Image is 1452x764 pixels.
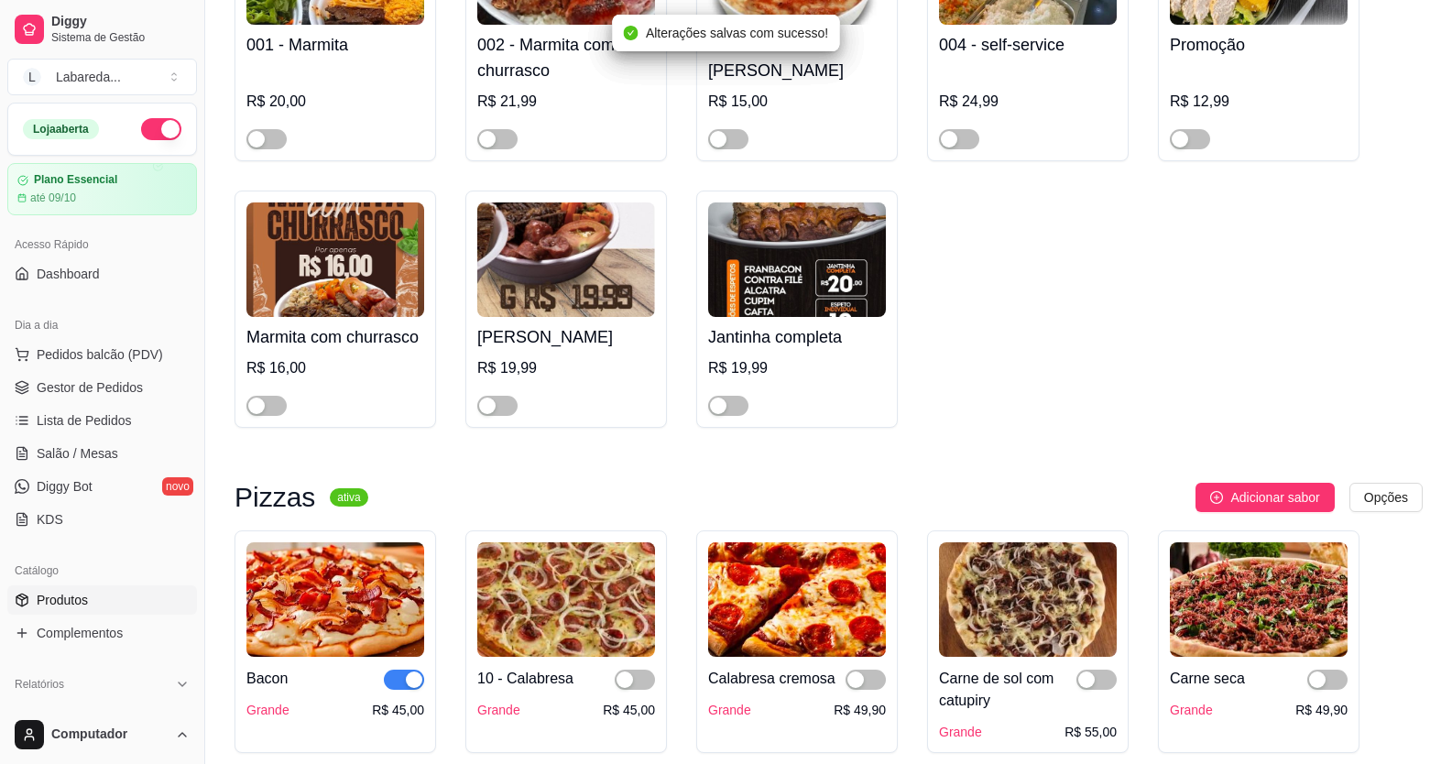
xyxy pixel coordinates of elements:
h4: Jantinha completa [708,324,886,350]
span: Dashboard [37,265,100,283]
div: Labareda ... [56,68,121,86]
div: R$ 16,00 [246,357,424,379]
div: Carne seca [1170,668,1245,690]
div: Grande [246,701,289,719]
span: check-circle [624,26,639,40]
div: Dia a dia [7,311,197,340]
a: Gestor de Pedidos [7,373,197,402]
article: Plano Essencial [34,173,117,187]
button: Computador [7,713,197,757]
span: KDS [37,510,63,529]
span: Salão / Mesas [37,444,118,463]
a: KDS [7,505,197,534]
h4: 004 - self-service [939,32,1117,58]
a: Lista de Pedidos [7,406,197,435]
span: Pedidos balcão (PDV) [37,345,163,364]
div: R$ 49,90 [1295,701,1348,719]
div: R$ 55,00 [1064,723,1117,741]
div: Calabresa cremosa [708,668,835,690]
button: Adicionar sabor [1195,483,1334,512]
div: R$ 45,00 [603,701,655,719]
span: Adicionar sabor [1230,487,1319,508]
h4: Marmita com churrasco [246,324,424,350]
span: L [23,68,41,86]
img: product-image [939,542,1117,657]
h4: 002 - Marmita com churrasco [477,32,655,83]
h4: 003 - [PERSON_NAME] [708,32,886,83]
div: Loja aberta [23,119,99,139]
span: Diggy Bot [37,477,93,496]
div: Bacon [246,668,288,690]
div: R$ 19,99 [708,357,886,379]
span: Lista de Pedidos [37,411,132,430]
span: Relatórios de vendas [37,704,158,723]
div: R$ 49,90 [834,701,886,719]
a: Relatórios de vendas [7,699,197,728]
a: Produtos [7,585,197,615]
span: Diggy [51,14,190,30]
img: product-image [246,202,424,317]
div: Carne de sol com catupiry [939,668,1076,712]
a: Diggy Botnovo [7,472,197,501]
div: R$ 19,99 [477,357,655,379]
div: R$ 12,99 [1170,91,1348,113]
a: Dashboard [7,259,197,289]
span: Computador [51,726,168,743]
sup: ativa [330,488,367,507]
div: Grande [477,701,520,719]
span: Gestor de Pedidos [37,378,143,397]
h3: Pizzas [235,486,315,508]
div: R$ 21,99 [477,91,655,113]
h4: [PERSON_NAME] [477,324,655,350]
span: Produtos [37,591,88,609]
a: Plano Essencialaté 09/10 [7,163,197,215]
span: Complementos [37,624,123,642]
a: DiggySistema de Gestão [7,7,197,51]
span: Alterações salvas com sucesso! [646,26,828,40]
div: Catálogo [7,556,197,585]
img: product-image [708,542,886,657]
img: product-image [708,202,886,317]
span: Relatórios [15,677,64,692]
h4: Promoção [1170,32,1348,58]
img: product-image [1170,542,1348,657]
div: R$ 24,99 [939,91,1117,113]
button: Alterar Status [141,118,181,140]
img: product-image [246,542,424,657]
div: Grande [1170,701,1213,719]
img: product-image [477,542,655,657]
a: Complementos [7,618,197,648]
span: Sistema de Gestão [51,30,190,45]
div: 10 - Calabresa [477,668,573,690]
span: Opções [1364,487,1408,508]
div: R$ 45,00 [372,701,424,719]
span: plus-circle [1210,491,1223,504]
button: Select a team [7,59,197,95]
div: Grande [939,723,982,741]
button: Pedidos balcão (PDV) [7,340,197,369]
div: Acesso Rápido [7,230,197,259]
a: Salão / Mesas [7,439,197,468]
article: até 09/10 [30,191,76,205]
div: R$ 20,00 [246,91,424,113]
div: R$ 15,00 [708,91,886,113]
div: Grande [708,701,751,719]
button: Opções [1349,483,1423,512]
h4: 001 - Marmita [246,32,424,58]
img: product-image [477,202,655,317]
